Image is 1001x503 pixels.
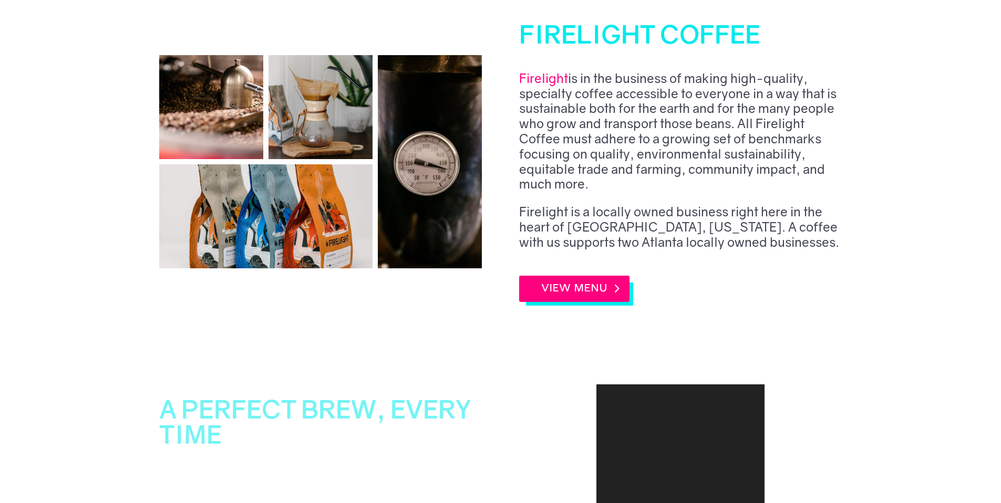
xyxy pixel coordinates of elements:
h2: A PERFECT BREW, EVERY TIME [159,396,482,452]
a: VIEW MENU [519,276,630,302]
h2: FIRELIGHT COFFEE [519,22,842,52]
a: Firelight [519,70,568,86]
p: is in the business of making high-quality, specialty coffee accessible to everyone in a way that ... [519,71,842,204]
p: Firelight is a locally owned business right here in the heart of [GEOGRAPHIC_DATA], [US_STATE]. A... [519,204,842,262]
